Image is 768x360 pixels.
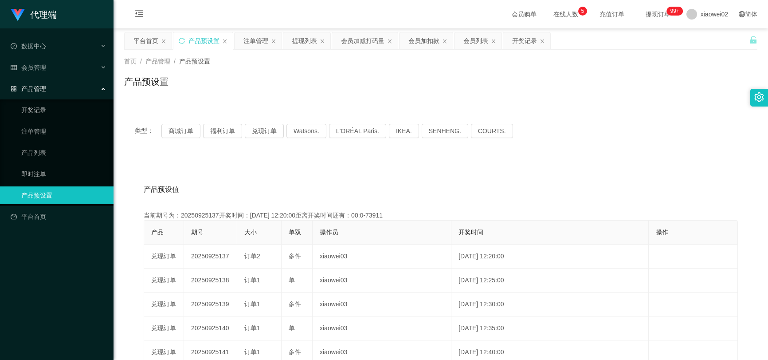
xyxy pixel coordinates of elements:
div: 提现列表 [292,32,317,49]
span: / [140,58,142,65]
span: 订单1 [244,301,260,308]
p: 5 [581,7,584,16]
span: 产品管理 [11,85,46,92]
sup: 1205 [667,7,683,16]
button: 兑现订单 [245,124,284,138]
i: 图标: close [320,39,325,44]
button: 商城订单 [161,124,200,138]
td: 兑现订单 [144,293,184,316]
span: 订单1 [244,348,260,356]
span: 首页 [124,58,137,65]
a: 产品预设置 [21,186,106,204]
a: 产品列表 [21,144,106,162]
td: [DATE] 12:30:00 [451,293,649,316]
span: 开奖时间 [458,229,483,236]
td: 20250925140 [184,316,237,340]
span: 订单2 [244,253,260,260]
span: 单 [289,324,295,332]
span: 大小 [244,229,257,236]
a: 代理端 [11,11,57,18]
div: 当前期号为：20250925137开奖时间：[DATE] 12:20:00距离开奖时间还有：00:0-73911 [144,211,738,220]
td: 20250925138 [184,269,237,293]
span: 数据中心 [11,43,46,50]
div: 会员列表 [463,32,488,49]
h1: 产品预设置 [124,75,168,88]
button: IKEA. [389,124,419,138]
span: 期号 [191,229,204,236]
td: [DATE] 12:35:00 [451,316,649,340]
i: 图标: close [222,39,227,44]
span: 多件 [289,253,301,260]
div: 注单管理 [243,32,268,49]
button: 福利订单 [203,124,242,138]
i: 图标: sync [179,38,185,44]
i: 图标: close [271,39,276,44]
i: 图标: close [491,39,496,44]
a: 即时注单 [21,165,106,183]
span: 操作员 [320,229,338,236]
div: 开奖记录 [512,32,537,49]
span: 多件 [289,301,301,308]
span: 类型： [135,124,161,138]
button: SENHENG. [422,124,468,138]
td: [DATE] 12:25:00 [451,269,649,293]
i: 图标: menu-fold [124,0,154,29]
span: 产品管理 [145,58,170,65]
i: 图标: close [161,39,166,44]
i: 图标: close [442,39,447,44]
span: 操作 [656,229,668,236]
span: 单 [289,277,295,284]
td: 兑现订单 [144,245,184,269]
button: Watsons. [286,124,326,138]
span: 多件 [289,348,301,356]
sup: 5 [578,7,587,16]
a: 注单管理 [21,123,106,140]
i: 图标: check-circle-o [11,43,17,49]
i: 图标: unlock [749,36,757,44]
span: 单双 [289,229,301,236]
i: 图标: appstore-o [11,86,17,92]
td: xiaowei03 [313,269,451,293]
i: 图标: close [540,39,545,44]
span: 订单1 [244,324,260,332]
td: 兑现订单 [144,269,184,293]
span: 订单1 [244,277,260,284]
td: 20250925139 [184,293,237,316]
span: 提现订单 [641,11,675,17]
td: 20250925137 [184,245,237,269]
i: 图标: setting [754,92,764,102]
span: 产品预设值 [144,184,179,195]
td: xiaowei03 [313,245,451,269]
span: 产品 [151,229,164,236]
button: COURTS. [471,124,513,138]
div: 产品预设置 [188,32,219,49]
h1: 代理端 [30,0,57,29]
div: 平台首页 [133,32,158,49]
button: L'ORÉAL Paris. [329,124,386,138]
span: 充值订单 [595,11,629,17]
td: [DATE] 12:20:00 [451,245,649,269]
img: logo.9652507e.png [11,9,25,21]
i: 图标: table [11,64,17,71]
div: 会员加减打码量 [341,32,384,49]
span: / [174,58,176,65]
span: 在线人数 [549,11,583,17]
a: 开奖记录 [21,101,106,119]
td: 兑现订单 [144,316,184,340]
td: xiaowei03 [313,316,451,340]
a: 图标: dashboard平台首页 [11,208,106,225]
td: xiaowei03 [313,293,451,316]
i: 图标: close [387,39,392,44]
span: 产品预设置 [179,58,210,65]
div: 会员加扣款 [408,32,439,49]
i: 图标: global [739,11,745,17]
span: 会员管理 [11,64,46,71]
